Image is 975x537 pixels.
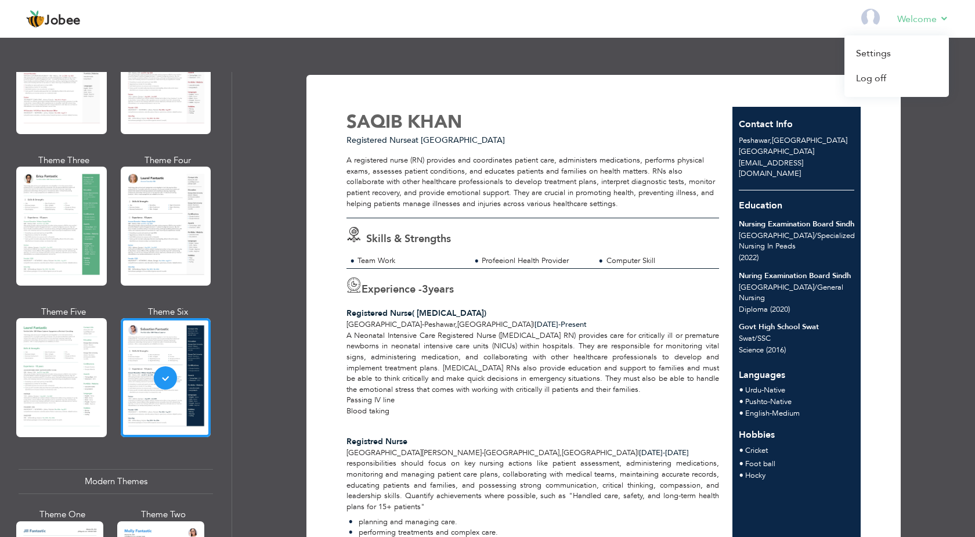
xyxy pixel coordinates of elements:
span: (2022) [739,253,759,263]
div: Theme Four [123,154,214,167]
span: - [663,448,665,458]
a: Jobee [26,10,81,28]
span: Languages [739,360,785,382]
span: [GEOGRAPHIC_DATA] Specialized Nursing In Peads [739,230,855,252]
span: Swat SSC [739,333,771,344]
div: Nursing Examination Board Sindh [739,219,854,230]
div: Computer Skill [606,255,713,266]
span: - [422,319,424,330]
span: Hocky [745,470,765,481]
span: Experience - [362,282,422,297]
span: Peshawar [739,135,770,146]
div: Theme Six [123,306,214,318]
span: Registered Nurse [346,135,411,146]
span: Education [739,199,782,212]
div: Theme Two [120,509,207,521]
span: [GEOGRAPHIC_DATA] [457,319,533,330]
div: [GEOGRAPHIC_DATA] [732,135,861,157]
span: Registred Nurse [346,436,407,447]
div: Team Work [358,255,464,266]
div: A Neonatal Intensive Care Registered Nurse ([MEDICAL_DATA] RN) provides care for critically ill o... [340,330,726,427]
span: Cricket [745,445,768,456]
span: / [814,282,817,293]
a: Settings [844,41,949,66]
span: - [770,408,772,419]
span: [GEOGRAPHIC_DATA] [739,146,814,157]
span: / [754,333,757,344]
li: planning and managing care. [349,517,719,528]
span: KHAN [407,110,462,134]
span: Present [535,319,587,330]
span: [GEOGRAPHIC_DATA] [484,448,559,458]
span: Foot ball [745,459,775,469]
div: Profeeionl Health Provider [482,255,588,266]
div: Nuring Examination Board Sindh [739,271,854,282]
li: Medium [745,408,800,420]
span: [GEOGRAPHIC_DATA][PERSON_NAME] [346,448,482,458]
span: - [482,448,484,458]
div: A registered nurse (RN) provides and coordinates patient care, administers medications, performs ... [346,155,719,209]
div: Modern Themes [19,469,213,494]
span: , [455,319,457,330]
img: jobee.io [26,10,45,28]
span: [DATE] [639,448,665,458]
span: - [768,397,770,407]
span: [DATE] [639,448,689,458]
span: Hobbies [739,428,775,441]
span: | [637,448,639,458]
div: Govt High School Swat [739,322,854,333]
a: Log off [844,66,949,91]
span: Registered Nurse( [MEDICAL_DATA]) [346,308,486,319]
span: [GEOGRAPHIC_DATA] General Nursing [739,282,843,304]
span: Diploma [739,304,768,315]
span: , [770,135,772,146]
span: 3 [422,282,428,297]
span: [GEOGRAPHIC_DATA] [562,448,637,458]
span: [GEOGRAPHIC_DATA] [346,319,422,330]
span: - [761,385,764,395]
span: (2020) [770,304,790,315]
label: years [422,282,454,297]
li: Native [745,397,800,408]
span: [EMAIL_ADDRESS][DOMAIN_NAME] [739,158,803,179]
li: Native [745,385,785,397]
span: / [814,230,817,241]
div: Theme Five [19,306,109,318]
div: Theme Three [19,154,109,167]
span: Jobee [45,15,81,27]
span: Urdu [745,385,761,395]
img: Profile Img [861,9,880,27]
span: Contact Info [739,118,793,131]
a: Welcome [897,12,949,26]
span: Science [739,345,764,355]
span: | [533,319,535,330]
span: Skills & Strengths [366,232,451,246]
span: - [558,319,561,330]
span: [DATE] [535,319,561,330]
span: Peshawar [424,319,455,330]
span: (2016) [766,345,786,355]
span: at [GEOGRAPHIC_DATA] [411,135,505,146]
span: Pushto [745,397,768,407]
span: , [559,448,562,458]
span: SAQIB [346,110,402,134]
span: English [745,408,770,419]
div: Theme One [19,509,106,521]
